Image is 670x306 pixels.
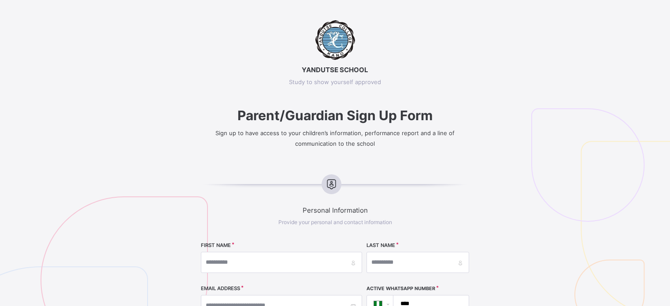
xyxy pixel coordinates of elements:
label: LAST NAME [366,242,395,248]
span: Study to show yourself approved [167,78,503,85]
span: Personal Information [167,206,503,214]
span: Sign up to have access to your children’s information, performance report and a line of communica... [215,129,455,147]
label: EMAIL ADDRESS [201,285,240,291]
span: Provide your personal and contact information [278,219,392,225]
span: Parent/Guardian Sign Up Form [167,107,503,123]
span: YANDUTSE SCHOOL [167,66,503,74]
label: Active WhatsApp Number [366,286,435,291]
label: FIRST NAME [201,242,231,248]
